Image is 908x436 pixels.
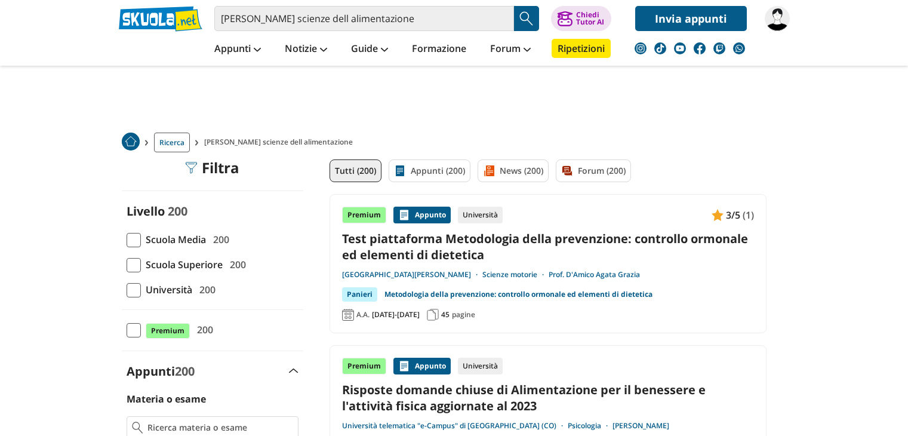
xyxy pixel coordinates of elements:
div: Panieri [342,287,377,302]
img: Ricerca materia o esame [132,422,143,434]
a: Ricerca [154,133,190,152]
div: Appunto [393,207,451,223]
div: Chiedi Tutor AI [576,11,604,26]
span: (1) [743,207,754,223]
a: Test piattaforma Metodologia della prevenzione: controllo ormonale ed elementi di dietetica [342,231,754,263]
a: Risposte domande chiuse di Alimentazione per il benessere e l'attività fisica aggiornate al 2023 [342,382,754,414]
span: Scuola Superiore [141,257,223,272]
img: Anno accademico [342,309,354,321]
a: Invia appunti [635,6,747,31]
a: News (200) [478,159,549,182]
label: Materia o esame [127,392,206,406]
img: Cerca appunti, riassunti o versioni [518,10,535,27]
img: Appunti filtro contenuto [394,165,406,177]
span: [PERSON_NAME] scienze dell alimentazione [204,133,358,152]
a: Forum [487,39,534,60]
a: Psicologia [568,421,612,431]
a: Tutti (200) [330,159,381,182]
img: Appunti contenuto [398,209,410,221]
a: Notizie [282,39,330,60]
img: Filtra filtri mobile [185,162,197,174]
a: Ripetizioni [552,39,611,58]
img: Apri e chiudi sezione [289,369,298,373]
label: Livello [127,203,165,219]
a: [PERSON_NAME] [612,421,669,431]
div: Premium [342,358,386,374]
span: Premium [146,323,190,339]
img: schristus [765,6,790,31]
div: Università [458,358,503,374]
input: Ricerca materia o esame [147,422,293,434]
label: Appunti [127,363,195,379]
img: News filtro contenuto [483,165,495,177]
a: Appunti [211,39,264,60]
a: Università telematica "e-Campus" di [GEOGRAPHIC_DATA] (CO) [342,421,568,431]
span: 200 [225,257,246,272]
div: Appunto [393,358,451,374]
img: youtube [674,42,686,54]
img: tiktok [654,42,666,54]
button: ChiediTutor AI [551,6,611,31]
span: Università [141,282,192,297]
input: Cerca appunti, riassunti o versioni [214,6,514,31]
a: Guide [348,39,391,60]
img: Forum filtro contenuto [561,165,573,177]
span: 200 [208,232,229,247]
img: Home [122,133,140,151]
span: [DATE]-[DATE] [372,310,420,320]
img: Pagine [427,309,439,321]
a: Appunti (200) [389,159,470,182]
div: Filtra [185,159,239,176]
span: Scuola Media [141,232,206,247]
a: Forum (200) [556,159,631,182]
div: Premium [342,207,386,223]
span: 3/5 [726,207,740,223]
span: 200 [195,282,216,297]
img: WhatsApp [733,42,745,54]
span: 200 [192,322,213,337]
img: Appunti contenuto [712,209,724,221]
span: pagine [452,310,475,320]
img: facebook [694,42,706,54]
span: 200 [168,203,187,219]
a: Prof. D'Amico Agata Grazia [549,270,640,280]
a: Scienze motorie [482,270,549,280]
button: Search Button [514,6,539,31]
span: A.A. [356,310,370,320]
span: 200 [175,363,195,379]
span: 45 [441,310,450,320]
div: Università [458,207,503,223]
a: Formazione [409,39,469,60]
img: twitch [713,42,725,54]
img: instagram [635,42,647,54]
a: [GEOGRAPHIC_DATA][PERSON_NAME] [342,270,482,280]
a: Home [122,133,140,152]
a: Metodologia della prevenzione: controllo ormonale ed elementi di dietetica [384,287,652,302]
img: Appunti contenuto [398,360,410,372]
